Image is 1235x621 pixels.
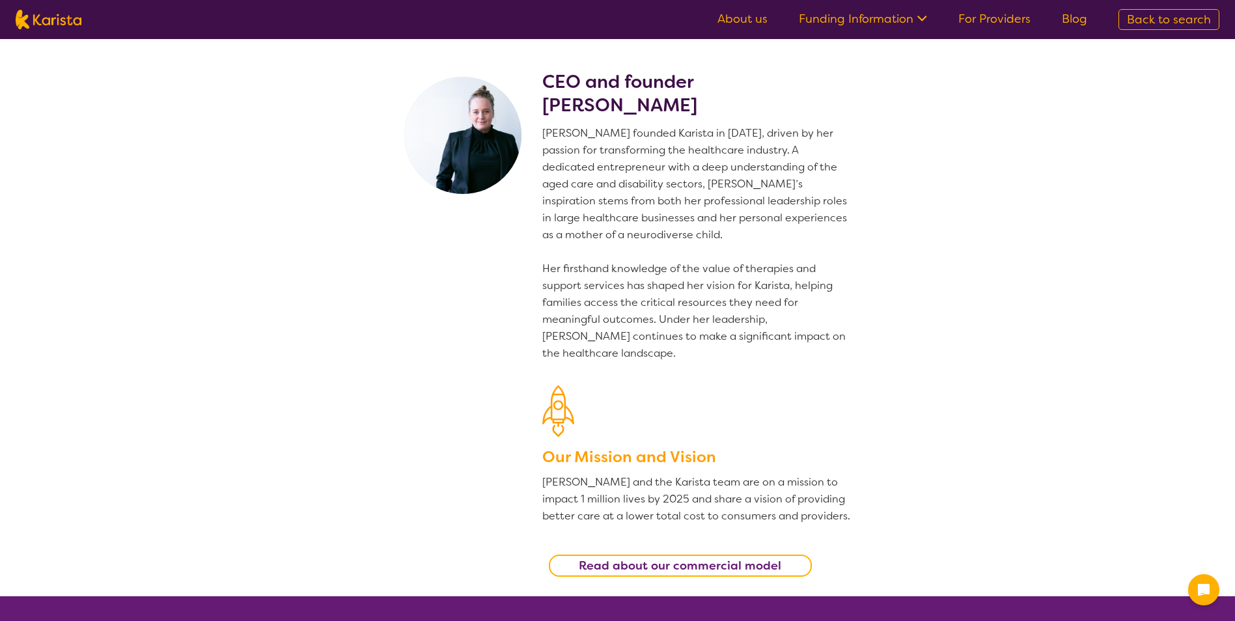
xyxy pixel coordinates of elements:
span: Back to search [1127,12,1211,27]
h3: Our Mission and Vision [542,445,852,469]
a: Back to search [1118,9,1219,30]
b: Read about our commercial model [579,558,781,573]
img: Our Mission [542,385,574,437]
img: Karista logo [16,10,81,29]
p: [PERSON_NAME] founded Karista in [DATE], driven by her passion for transforming the healthcare in... [542,125,852,362]
a: About us [717,11,768,27]
p: [PERSON_NAME] and the Karista team are on a mission to impact 1 million lives by 2025 and share a... [542,474,852,525]
h2: CEO and founder [PERSON_NAME] [542,70,852,117]
a: Funding Information [799,11,927,27]
a: For Providers [958,11,1031,27]
a: Blog [1062,11,1087,27]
